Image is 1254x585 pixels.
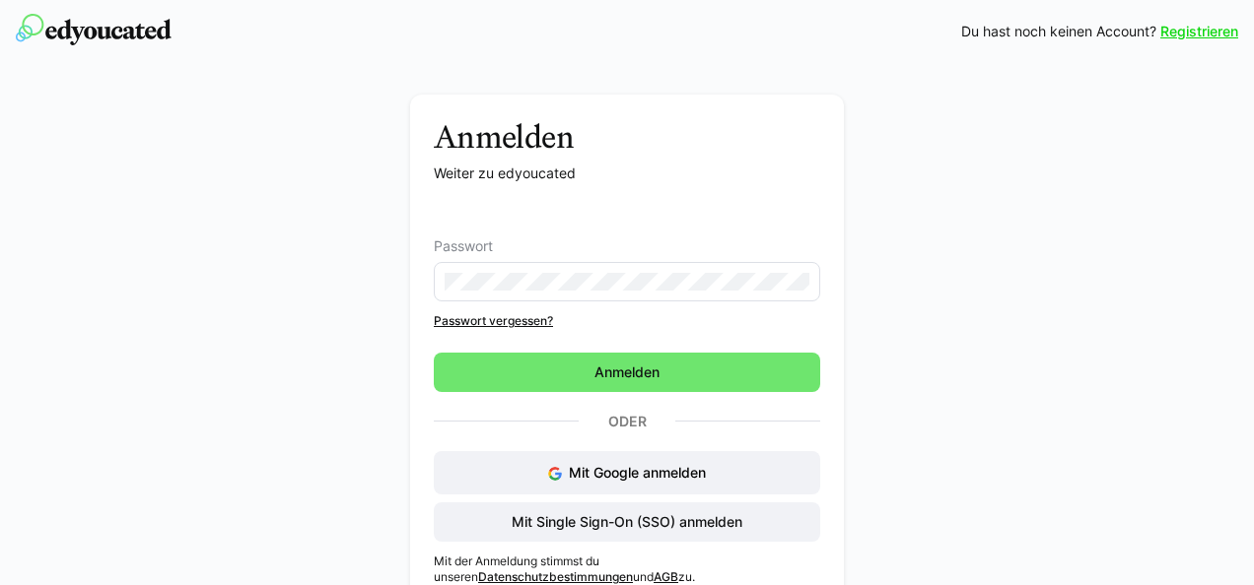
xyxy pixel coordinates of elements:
[579,408,675,435] p: Oder
[434,313,820,329] a: Passwort vergessen?
[1160,22,1238,41] a: Registrieren
[961,22,1156,41] span: Du hast noch keinen Account?
[509,512,745,532] span: Mit Single Sign-On (SSO) anmelden
[654,569,678,584] a: AGB
[478,569,633,584] a: Datenschutzbestimmungen
[434,502,820,542] button: Mit Single Sign-On (SSO) anmelden
[434,238,493,254] span: Passwort
[434,118,820,156] h3: Anmelden
[592,362,662,382] span: Anmelden
[434,553,820,585] p: Mit der Anmeldung stimmst du unseren und zu.
[16,14,172,45] img: edyoucated
[569,464,706,481] span: Mit Google anmelden
[434,163,820,183] p: Weiter zu edyoucated
[434,353,820,392] button: Anmelden
[434,451,820,494] button: Mit Google anmelden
